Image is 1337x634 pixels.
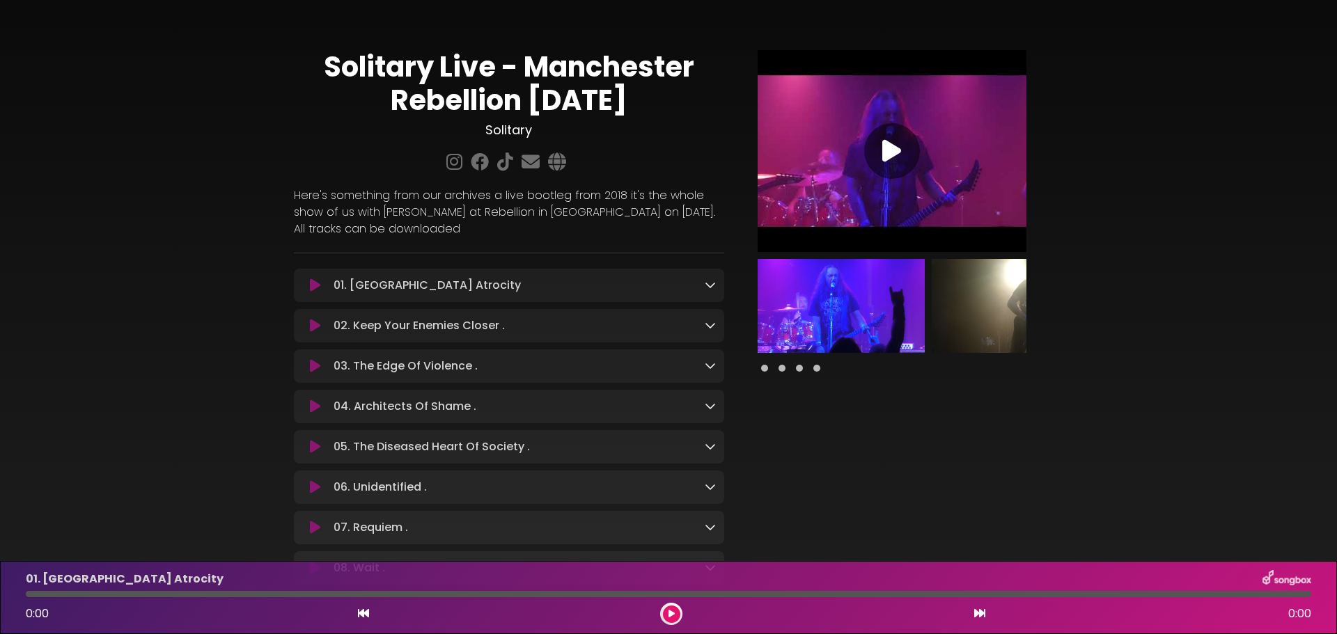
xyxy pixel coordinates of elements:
[294,122,724,138] h3: Solitary
[334,479,427,496] p: 06. Unidentified .
[334,519,408,536] p: 07. Requiem .
[334,560,385,576] p: 08. Wait .
[334,358,478,374] p: 03. The Edge Of Violence .
[758,259,925,353] img: DrAV7bORb2zUTuFbd75Y
[26,571,224,587] p: 01. [GEOGRAPHIC_DATA] Atrocity
[1262,570,1311,588] img: songbox-logo-white.png
[334,438,530,455] p: 05. The Diseased Heart Of Society .
[334,398,476,415] p: 04. Architects Of Shame .
[334,277,521,294] p: 01. [GEOGRAPHIC_DATA] Atrocity
[26,605,49,621] span: 0:00
[334,317,505,334] p: 02. Keep Your Enemies Closer .
[758,50,1026,252] img: Video Thumbnail
[1288,605,1311,622] span: 0:00
[294,50,724,117] h1: Solitary Live - Manchester Rebellion [DATE]
[294,187,724,237] p: Here's something from our archives a live bootleg from 2018 it's the whole show of us with [PERSO...
[932,259,1099,353] img: R8MZ3GZHRjeAylCEfuDD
